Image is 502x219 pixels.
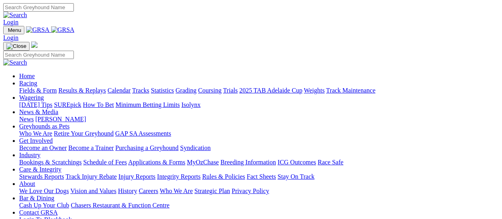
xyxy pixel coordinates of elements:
[19,80,37,87] a: Racing
[19,159,81,166] a: Bookings & Scratchings
[194,187,230,194] a: Strategic Plan
[8,27,21,33] span: Menu
[19,152,40,158] a: Industry
[19,101,499,109] div: Wagering
[3,12,27,19] img: Search
[115,101,180,108] a: Minimum Betting Limits
[19,173,64,180] a: Stewards Reports
[181,101,200,108] a: Isolynx
[3,26,24,34] button: Toggle navigation
[151,87,174,94] a: Statistics
[31,41,38,48] img: logo-grsa-white.png
[198,87,222,94] a: Coursing
[223,87,238,94] a: Trials
[19,159,499,166] div: Industry
[19,137,53,144] a: Get Involved
[83,101,114,108] a: How To Bet
[3,19,18,26] a: Login
[107,87,131,94] a: Calendar
[19,73,35,79] a: Home
[19,130,52,137] a: Who We Are
[35,116,86,122] a: [PERSON_NAME]
[157,173,200,180] a: Integrity Reports
[58,87,106,94] a: Results & Replays
[83,159,127,166] a: Schedule of Fees
[19,144,499,152] div: Get Involved
[19,123,69,130] a: Greyhounds as Pets
[304,87,325,94] a: Weights
[19,209,58,216] a: Contact GRSA
[26,26,50,34] img: GRSA
[54,130,114,137] a: Retire Your Greyhound
[3,59,27,66] img: Search
[19,180,35,187] a: About
[19,202,69,209] a: Cash Up Your Club
[132,87,149,94] a: Tracks
[19,101,52,108] a: [DATE] Tips
[19,116,34,122] a: News
[3,34,18,41] a: Login
[19,166,62,173] a: Care & Integrity
[19,144,67,151] a: Become an Owner
[19,116,499,123] div: News & Media
[139,187,158,194] a: Careers
[19,195,54,201] a: Bar & Dining
[54,101,81,108] a: SUREpick
[278,173,314,180] a: Stay On Track
[247,173,276,180] a: Fact Sheets
[19,187,499,195] div: About
[239,87,302,94] a: 2025 TAB Adelaide Cup
[115,130,171,137] a: GAP SA Assessments
[160,187,193,194] a: Who We Are
[19,109,58,115] a: News & Media
[3,51,74,59] input: Search
[65,173,117,180] a: Track Injury Rebate
[326,87,375,94] a: Track Maintenance
[180,144,210,151] a: Syndication
[71,202,169,209] a: Chasers Restaurant & Function Centre
[3,3,74,12] input: Search
[115,144,179,151] a: Purchasing a Greyhound
[220,159,276,166] a: Breeding Information
[19,87,499,94] div: Racing
[128,159,185,166] a: Applications & Forms
[70,187,116,194] a: Vision and Values
[19,94,44,101] a: Wagering
[118,187,137,194] a: History
[68,144,114,151] a: Become a Trainer
[19,173,499,180] div: Care & Integrity
[317,159,343,166] a: Race Safe
[19,202,499,209] div: Bar & Dining
[51,26,75,34] img: GRSA
[187,159,219,166] a: MyOzChase
[3,42,30,51] button: Toggle navigation
[202,173,245,180] a: Rules & Policies
[118,173,155,180] a: Injury Reports
[232,187,269,194] a: Privacy Policy
[6,43,26,49] img: Close
[176,87,196,94] a: Grading
[19,187,69,194] a: We Love Our Dogs
[19,130,499,137] div: Greyhounds as Pets
[278,159,316,166] a: ICG Outcomes
[19,87,57,94] a: Fields & Form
